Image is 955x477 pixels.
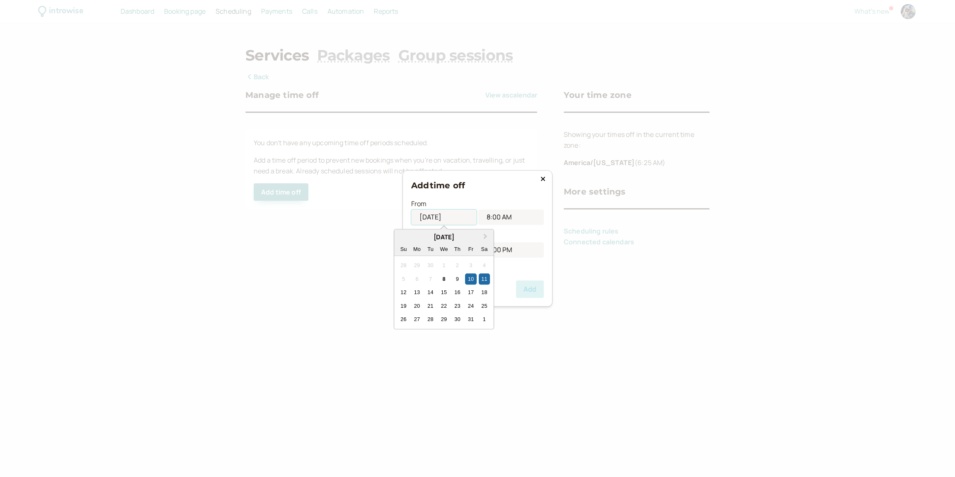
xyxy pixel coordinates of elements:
[479,287,490,298] div: Choose Saturday, October 18th, 2025
[425,260,436,271] div: Not available Tuesday, September 30th, 2025
[425,273,436,285] div: Not available Tuesday, October 7th, 2025
[425,287,436,298] div: Choose Tuesday, October 14th, 2025
[398,243,409,255] div: Sunday
[438,300,449,312] div: Choose Wednesday, October 22nd, 2025
[465,273,476,285] div: Choose Friday, October 10th, 2025
[452,273,463,285] div: Choose Thursday, October 9th, 2025
[479,273,490,285] div: Choose Saturday, October 11th, 2025
[465,300,476,312] div: Choose Friday, October 24th, 2025
[478,242,544,258] input: 12:00 AM
[425,243,436,255] div: Tuesday
[412,260,423,271] div: Not available Monday, September 29th, 2025
[398,300,409,312] div: Choose Sunday, October 19th, 2025
[438,273,449,285] div: Choose Wednesday, October 8th, 2025
[425,300,436,312] div: Choose Tuesday, October 21st, 2025
[397,259,491,326] div: Month October, 2025
[479,260,490,271] div: Not available Saturday, October 4th, 2025
[452,260,463,271] div: Not available Thursday, October 2nd, 2025
[465,287,476,298] div: Choose Friday, October 17th, 2025
[412,273,423,285] div: Not available Monday, October 6th, 2025
[394,229,494,329] div: Choose Date
[412,287,423,298] div: Choose Monday, October 13th, 2025
[479,314,490,325] div: Choose Saturday, November 1st, 2025
[914,437,955,477] iframe: Chat Widget
[465,260,476,271] div: Not available Friday, October 3rd, 2025
[412,300,423,312] div: Choose Monday, October 20th, 2025
[452,300,463,312] div: Choose Thursday, October 23rd, 2025
[398,260,409,271] div: Not available Sunday, September 28th, 2025
[479,243,490,255] div: Saturday
[465,243,476,255] div: Friday
[411,179,544,192] h3: Add time off
[452,243,463,255] div: Thursday
[465,314,476,325] div: Choose Friday, October 31st, 2025
[438,243,449,255] div: Wednesday
[438,314,449,325] div: Choose Wednesday, October 29th, 2025
[398,273,409,285] div: Not available Sunday, October 5th, 2025
[411,210,477,225] input: Start date
[452,287,463,298] div: Choose Thursday, October 16th, 2025
[398,287,409,298] div: Choose Sunday, October 12th, 2025
[394,233,494,242] h2: [DATE]
[438,260,449,271] div: Not available Wednesday, October 1st, 2025
[412,314,423,325] div: Choose Monday, October 27th, 2025
[516,281,544,298] button: Add
[479,300,490,312] div: Choose Saturday, October 25th, 2025
[438,287,449,298] div: Choose Wednesday, October 15th, 2025
[425,314,436,325] div: Choose Tuesday, October 28th, 2025
[398,314,409,325] div: Choose Sunday, October 26th, 2025
[411,200,427,209] label: From
[412,243,423,255] div: Monday
[478,210,544,225] input: 12:00 AM
[480,230,493,243] button: Next Month
[452,314,463,325] div: Choose Thursday, October 30th, 2025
